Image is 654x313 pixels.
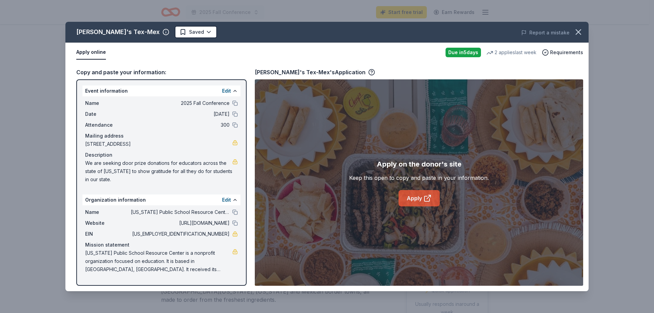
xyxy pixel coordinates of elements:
[189,28,204,36] span: Saved
[85,121,131,129] span: Attendance
[85,230,131,238] span: EIN
[175,26,217,38] button: Saved
[76,27,160,37] div: [PERSON_NAME]'s Tex-Mex
[377,159,462,170] div: Apply on the donor's site
[76,68,247,77] div: Copy and paste your information:
[222,196,231,204] button: Edit
[349,174,489,182] div: Keep this open to copy and paste in your information.
[446,48,481,57] div: Due in 5 days
[131,230,230,238] span: [US_EMPLOYER_IDENTIFICATION_NUMBER]
[85,140,232,148] span: [STREET_ADDRESS]
[85,132,238,140] div: Mailing address
[131,219,230,227] span: [URL][DOMAIN_NAME]
[85,151,238,159] div: Description
[550,48,583,57] span: Requirements
[255,68,375,77] div: [PERSON_NAME]'s Tex-Mex's Application
[85,159,232,184] span: We are seeking door prize donations for educators across the state of [US_STATE] to show gratitud...
[131,110,230,118] span: [DATE]
[82,85,240,96] div: Event information
[131,99,230,107] span: 2025 Fall Conference
[85,249,232,273] span: [US_STATE] Public School Resource Center is a nonprofit organization focused on education. It is ...
[542,48,583,57] button: Requirements
[85,219,131,227] span: Website
[486,48,536,57] div: 2 applies last week
[85,208,131,216] span: Name
[85,241,238,249] div: Mission statement
[85,110,131,118] span: Date
[76,45,106,60] button: Apply online
[222,87,231,95] button: Edit
[85,99,131,107] span: Name
[399,190,440,206] a: Apply
[131,121,230,129] span: 300
[131,208,230,216] span: [US_STATE] Public School Resource Center
[521,29,570,37] button: Report a mistake
[82,194,240,205] div: Organization information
